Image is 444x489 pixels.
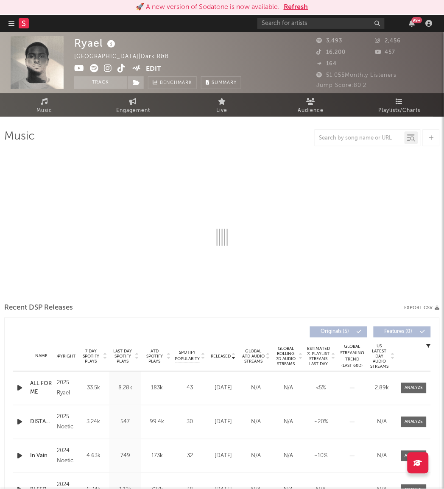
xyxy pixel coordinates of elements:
[316,330,355,335] span: Originals ( 5 )
[317,38,343,44] span: 3,493
[315,135,405,142] input: Search by song name or URL
[143,418,171,427] div: 99.4k
[178,93,266,117] a: Live
[74,76,127,89] button: Track
[160,78,192,88] span: Benchmark
[112,349,134,364] span: Last Day Spotify Plays
[51,354,76,359] span: Copyright
[274,418,303,427] div: N/A
[209,418,237,427] div: [DATE]
[112,418,139,427] div: 547
[374,327,431,338] button: Features(0)
[74,52,179,62] div: [GEOGRAPHIC_DATA] | Dark R&B
[355,93,444,117] a: Playlists/Charts
[30,353,53,360] div: Name
[405,306,440,311] button: Export CSV
[317,50,346,55] span: 16,200
[257,18,385,29] input: Search for artists
[57,446,75,467] div: 2024 Noetic
[80,349,102,364] span: 7 Day Spotify Plays
[57,412,75,433] div: 2025 Noetic
[143,452,171,461] div: 173k
[4,303,73,313] span: Recent DSP Releases
[242,384,270,393] div: N/A
[266,93,355,117] a: Audience
[409,20,415,27] button: 99+
[30,418,53,427] a: DISTANCE
[274,452,303,461] div: N/A
[284,2,308,12] button: Refresh
[57,378,75,399] div: 2025 Ryael
[242,452,270,461] div: N/A
[74,36,117,50] div: Ryael
[116,106,150,116] span: Engagement
[80,452,107,461] div: 4.63k
[211,354,231,359] span: Released
[201,76,241,89] button: Summary
[307,418,335,427] div: ~ 20 %
[307,452,335,461] div: ~ 10 %
[242,418,270,427] div: N/A
[175,384,205,393] div: 43
[175,350,200,363] span: Spotify Popularity
[80,384,107,393] div: 33.5k
[209,452,237,461] div: [DATE]
[274,384,303,393] div: N/A
[209,384,237,393] div: [DATE]
[242,349,265,364] span: Global ATD Audio Streams
[143,384,171,393] div: 183k
[36,106,52,116] span: Music
[298,106,324,116] span: Audience
[148,76,197,89] a: Benchmark
[175,418,205,427] div: 30
[340,344,365,369] div: Global Streaming Trend (Last 60D)
[379,106,421,116] span: Playlists/Charts
[30,380,53,397] a: ALL FOR ME
[369,452,395,461] div: N/A
[80,418,107,427] div: 3.24k
[89,93,177,117] a: Engagement
[30,452,53,461] a: In Vain
[146,64,162,75] button: Edit
[136,2,279,12] div: 🚀 A new version of Sodatone is now available.
[274,346,298,367] span: Global Rolling 7D Audio Streams
[112,452,139,461] div: 749
[212,81,237,85] span: Summary
[369,384,395,393] div: 2.89k
[317,61,337,67] span: 164
[112,384,139,393] div: 8.28k
[369,344,390,369] span: US Latest Day Audio Streams
[379,330,418,335] span: Features ( 0 )
[369,418,395,427] div: N/A
[375,50,396,55] span: 457
[317,73,397,78] span: 51,055 Monthly Listeners
[317,83,367,88] span: Jump Score: 80.2
[307,346,330,367] span: Estimated % Playlist Streams Last Day
[217,106,228,116] span: Live
[375,38,401,44] span: 2,456
[412,17,422,23] div: 99 +
[310,327,367,338] button: Originals(5)
[175,452,205,461] div: 32
[143,349,166,364] span: ATD Spotify Plays
[307,384,335,393] div: <5%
